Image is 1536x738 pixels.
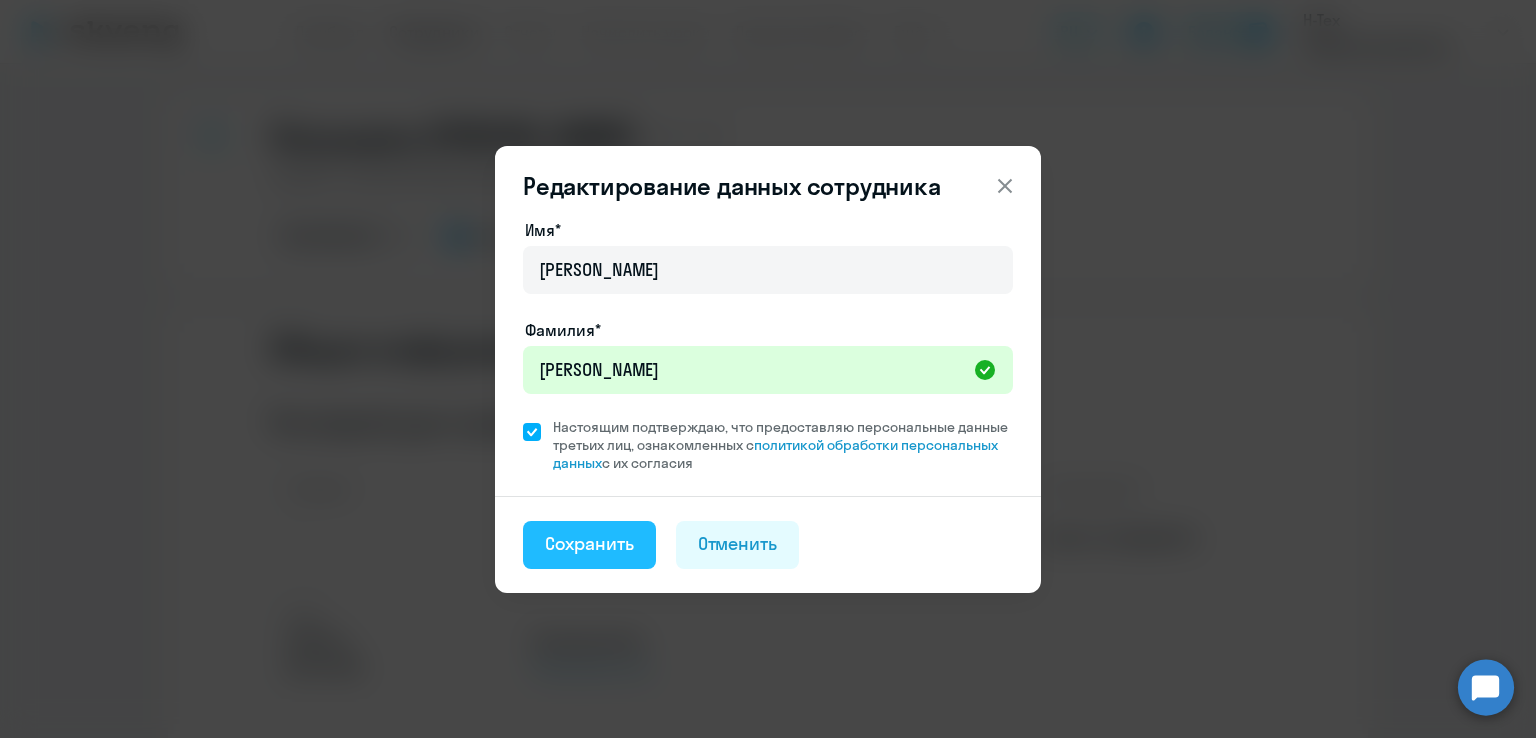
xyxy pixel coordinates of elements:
div: Сохранить [545,531,634,557]
a: политикой обработки персональных данных [553,436,998,472]
button: Отменить [676,521,800,569]
label: Фамилия* [525,318,601,342]
div: Отменить [698,531,778,557]
span: Настоящим подтверждаю, что предоставляю персональные данные третьих лиц, ознакомленных с с их сог... [553,418,1013,472]
button: Сохранить [523,521,656,569]
header: Редактирование данных сотрудника [495,170,1041,202]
